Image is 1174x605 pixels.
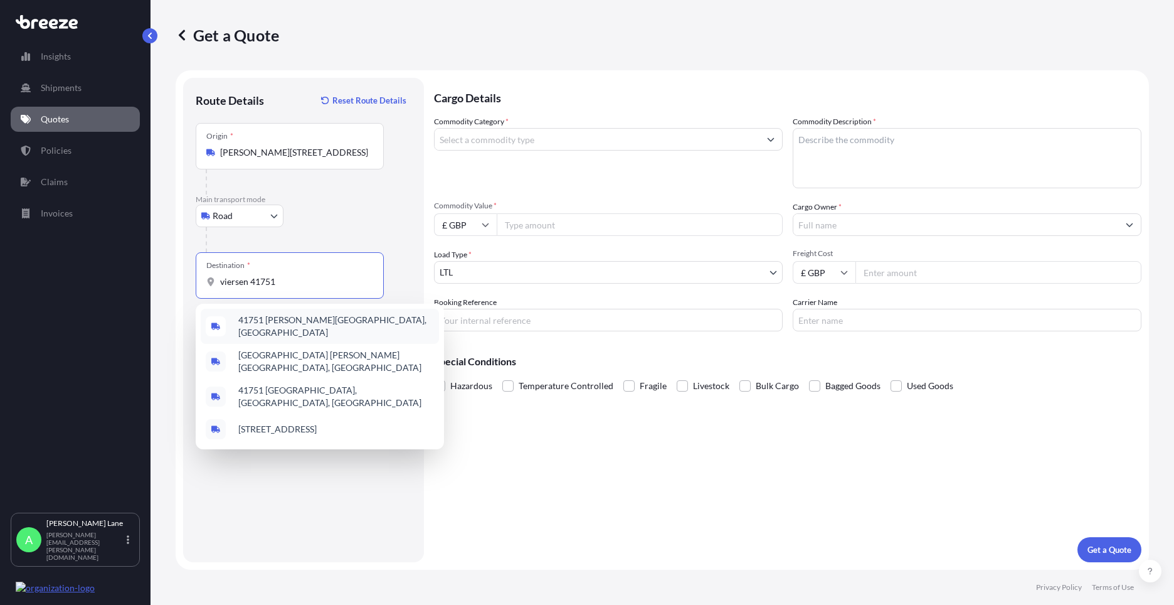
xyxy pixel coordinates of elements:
input: Enter amount [855,261,1141,284]
p: Main transport mode [196,195,411,205]
p: Invoices [41,207,73,220]
span: LTL [440,266,453,279]
div: Destination [206,260,250,270]
span: Bagged Goods [825,377,880,395]
label: Commodity Category [434,115,509,128]
p: Insights [41,50,71,63]
span: [STREET_ADDRESS] [238,423,317,436]
img: organization-logo [16,582,95,594]
span: Temperature Controlled [519,377,613,395]
p: Quotes [41,113,69,126]
label: Booking Reference [434,296,497,309]
label: Commodity Description [793,115,876,128]
button: Select transport [196,205,283,227]
input: Origin [220,146,368,159]
span: Bulk Cargo [756,377,799,395]
span: [GEOGRAPHIC_DATA] [PERSON_NAME][GEOGRAPHIC_DATA], [GEOGRAPHIC_DATA] [238,349,434,374]
span: Used Goods [907,377,953,395]
div: Origin [206,131,233,141]
span: Livestock [693,377,729,395]
p: Privacy Policy [1036,582,1082,592]
span: A [25,533,33,546]
p: Claims [41,176,68,188]
button: Show suggestions [759,128,782,151]
input: Full name [793,213,1118,236]
p: Shipments [41,82,82,94]
span: Load Type [434,249,472,261]
p: Terms of Use [1092,582,1134,592]
input: Type amount [497,213,783,236]
p: [PERSON_NAME] Lane [46,518,124,528]
span: Fragile [640,377,667,395]
label: Cargo Owner [793,201,842,213]
span: Freight Cost [793,249,1141,259]
p: Policies [41,144,71,157]
p: Get a Quote [176,25,279,45]
span: Hazardous [450,377,492,395]
span: 41751 [PERSON_NAME][GEOGRAPHIC_DATA], [GEOGRAPHIC_DATA] [238,314,434,339]
p: Route Details [196,93,264,108]
p: Special Conditions [434,356,1141,367]
span: 41751 [GEOGRAPHIC_DATA], [GEOGRAPHIC_DATA], [GEOGRAPHIC_DATA] [238,384,434,409]
p: [PERSON_NAME][EMAIL_ADDRESS][PERSON_NAME][DOMAIN_NAME] [46,531,124,561]
input: Select a commodity type [435,128,759,151]
span: Road [213,210,233,222]
input: Destination [220,276,368,288]
p: Cargo Details [434,78,1141,115]
p: Reset Route Details [332,94,406,107]
span: Commodity Value [434,201,783,211]
input: Your internal reference [434,309,783,331]
button: Show suggestions [1118,213,1141,236]
p: Get a Quote [1087,543,1131,556]
div: Show suggestions [196,304,444,449]
input: Enter name [793,309,1141,331]
label: Carrier Name [793,296,837,309]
